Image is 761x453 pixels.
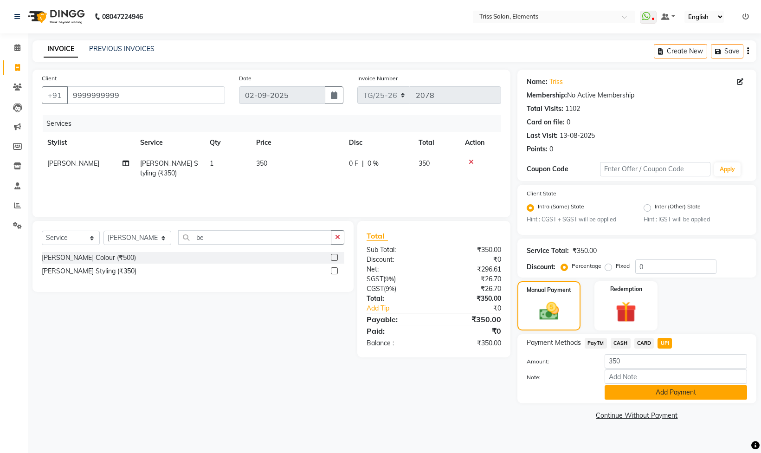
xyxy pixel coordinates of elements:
[549,144,553,154] div: 0
[360,314,434,325] div: Payable:
[573,246,597,256] div: ₹350.00
[42,86,68,104] button: +91
[527,91,567,100] div: Membership:
[711,44,743,58] button: Save
[251,132,343,153] th: Price
[360,325,434,337] div: Paid:
[533,300,565,323] img: _cash.svg
[527,215,630,224] small: Hint : CGST + SGST will be applied
[527,189,556,198] label: Client State
[360,265,434,274] div: Net:
[434,314,508,325] div: ₹350.00
[210,159,213,168] span: 1
[609,299,643,324] img: _gift.svg
[585,338,607,349] span: PayTM
[419,159,430,168] span: 350
[600,162,710,176] input: Enter Offer / Coupon Code
[360,274,434,284] div: ( )
[44,41,78,58] a: INVOICE
[644,215,747,224] small: Hint : IGST will be applied
[360,245,434,255] div: Sub Total:
[434,338,508,348] div: ₹350.00
[459,132,501,153] th: Action
[655,202,701,214] label: Inter (Other) State
[527,262,555,272] div: Discount:
[527,286,571,294] label: Manual Payment
[560,131,595,141] div: 13-08-2025
[360,255,434,265] div: Discount:
[367,285,384,293] span: CGST
[42,132,135,153] th: Stylist
[527,338,581,348] span: Payment Methods
[446,304,508,313] div: ₹0
[519,411,755,421] a: Continue Without Payment
[605,385,747,400] button: Add Payment
[538,202,584,214] label: Intra (Same) State
[434,274,508,284] div: ₹26.70
[256,159,267,168] span: 350
[605,369,747,384] input: Add Note
[527,117,565,127] div: Card on file:
[357,74,398,83] label: Invoice Number
[527,164,600,174] div: Coupon Code
[102,4,143,30] b: 08047224946
[239,74,252,83] label: Date
[434,265,508,274] div: ₹296.61
[565,104,580,114] div: 1102
[367,231,388,241] span: Total
[43,115,508,132] div: Services
[654,44,707,58] button: Create New
[368,159,379,168] span: 0 %
[360,338,434,348] div: Balance :
[434,245,508,255] div: ₹350.00
[42,253,136,263] div: [PERSON_NAME] Colour (₹500)
[140,159,198,177] span: [PERSON_NAME] Styling (₹350)
[434,284,508,294] div: ₹26.70
[360,294,434,304] div: Total:
[634,338,654,349] span: CARD
[360,304,446,313] a: Add Tip
[343,132,413,153] th: Disc
[362,159,364,168] span: |
[386,285,394,292] span: 9%
[47,159,99,168] span: [PERSON_NAME]
[434,294,508,304] div: ₹350.00
[349,159,358,168] span: 0 F
[413,132,459,153] th: Total
[204,132,251,153] th: Qty
[360,284,434,294] div: ( )
[527,104,563,114] div: Total Visits:
[658,338,672,349] span: UPI
[520,373,598,382] label: Note:
[616,262,630,270] label: Fixed
[527,131,558,141] div: Last Visit:
[572,262,601,270] label: Percentage
[67,86,225,104] input: Search by Name/Mobile/Email/Code
[527,91,747,100] div: No Active Membership
[434,325,508,337] div: ₹0
[611,338,631,349] span: CASH
[610,285,642,293] label: Redemption
[605,354,747,369] input: Amount
[385,275,394,283] span: 9%
[527,77,548,87] div: Name:
[567,117,570,127] div: 0
[42,74,57,83] label: Client
[135,132,204,153] th: Service
[89,45,155,53] a: PREVIOUS INVOICES
[520,357,598,366] label: Amount:
[434,255,508,265] div: ₹0
[714,162,741,176] button: Apply
[367,275,383,283] span: SGST
[527,144,548,154] div: Points:
[549,77,563,87] a: Triss
[527,246,569,256] div: Service Total:
[178,230,331,245] input: Search or Scan
[42,266,136,276] div: [PERSON_NAME] Styling (₹350)
[24,4,87,30] img: logo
